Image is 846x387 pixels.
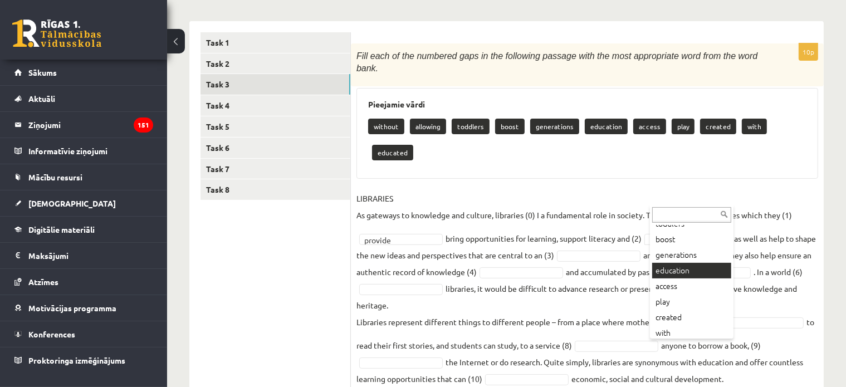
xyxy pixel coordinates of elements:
[652,232,731,247] div: boost
[652,325,731,341] div: with
[652,278,731,294] div: access
[652,263,731,278] div: education
[652,294,731,310] div: play
[652,247,731,263] div: generations
[652,310,731,325] div: created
